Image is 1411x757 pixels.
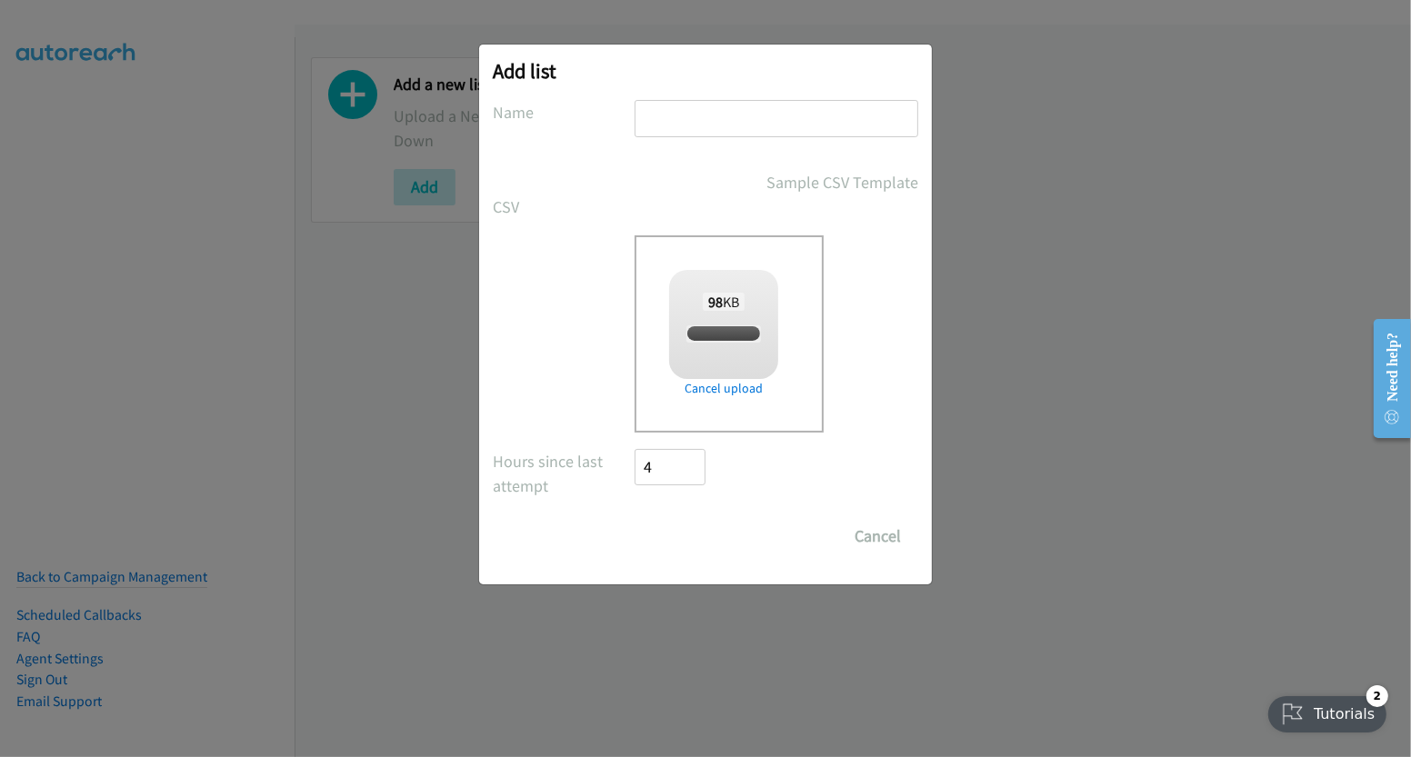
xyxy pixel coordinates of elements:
[708,293,723,311] strong: 98
[1257,678,1397,743] iframe: Checklist
[837,518,918,554] button: Cancel
[1359,306,1411,451] iframe: Resource Center
[493,58,918,84] h2: Add list
[493,194,635,219] label: CSV
[669,379,778,398] a: Cancel upload
[686,325,760,343] span: split_1(9).csv
[766,170,918,194] a: Sample CSV Template
[703,293,746,311] span: KB
[493,100,635,125] label: Name
[493,449,635,498] label: Hours since last attempt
